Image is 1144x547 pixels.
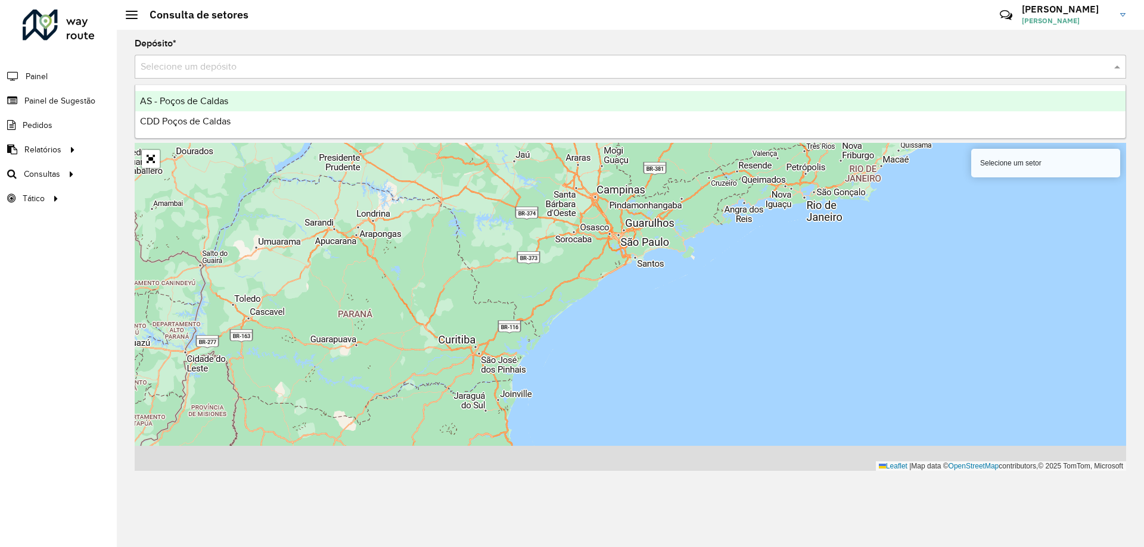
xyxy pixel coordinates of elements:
a: Abrir mapa em tela cheia [142,150,160,168]
span: Consultas [24,168,60,180]
span: Painel de Sugestão [24,95,95,107]
label: Depósito [135,36,176,51]
span: | [909,462,911,470]
h3: [PERSON_NAME] [1022,4,1111,15]
span: Painel [26,70,48,83]
span: Relatórios [24,143,61,156]
span: AS - Poços de Caldas [140,96,228,106]
span: Tático [23,192,45,205]
span: Pedidos [23,119,52,132]
h2: Consulta de setores [138,8,248,21]
a: Contato Rápido [993,2,1019,28]
div: Selecione um setor [971,149,1120,177]
a: OpenStreetMap [949,462,999,470]
span: [PERSON_NAME] [1022,15,1111,26]
span: CDD Poços de Caldas [140,116,231,126]
a: Leaflet [879,462,907,470]
ng-dropdown-panel: Options list [135,85,1126,139]
div: Map data © contributors,© 2025 TomTom, Microsoft [876,461,1126,471]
